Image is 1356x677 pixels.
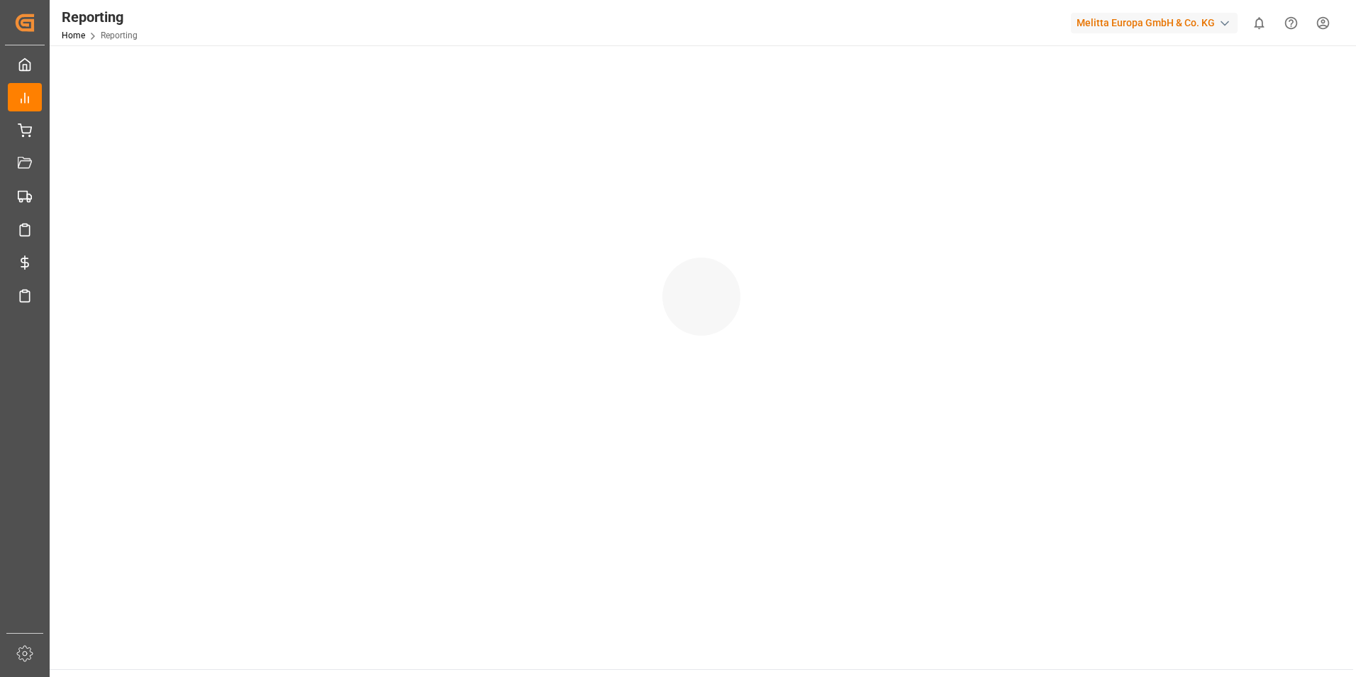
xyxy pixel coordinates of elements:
button: show 0 new notifications [1243,7,1275,39]
a: Home [62,31,85,40]
button: Melitta Europa GmbH & Co. KG [1071,9,1243,36]
div: Reporting [62,6,138,28]
div: Melitta Europa GmbH & Co. KG [1071,13,1238,33]
button: Help Center [1275,7,1307,39]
